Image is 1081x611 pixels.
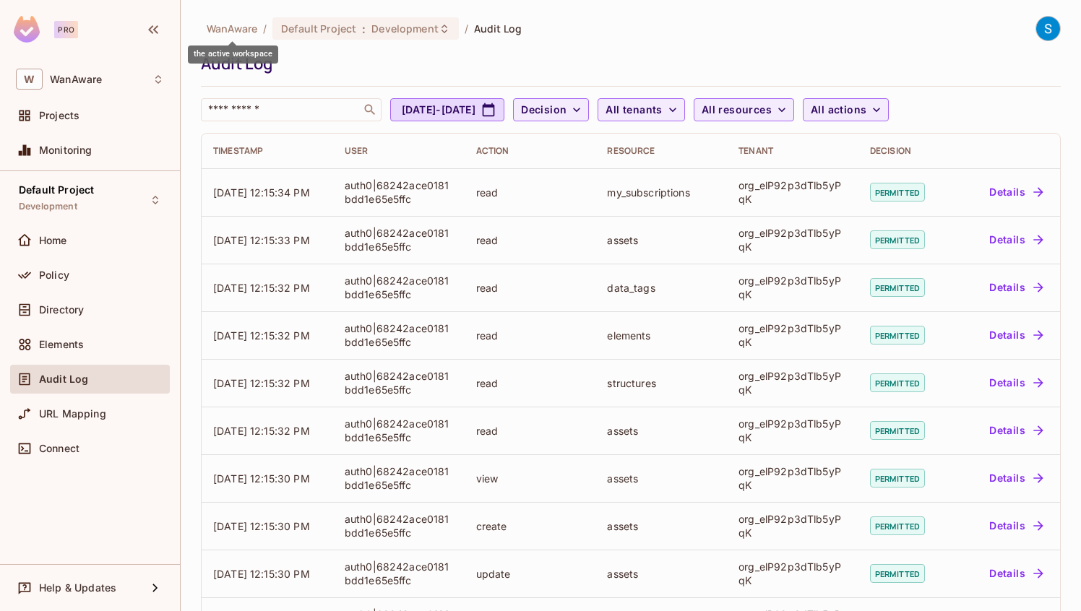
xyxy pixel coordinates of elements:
span: permitted [870,564,925,583]
div: Decision [870,145,942,157]
button: Details [983,371,1048,394]
li: / [263,22,267,35]
div: read [476,281,585,295]
div: auth0|68242ace0181bdd1e65e5ffc [345,226,453,253]
div: read [476,329,585,342]
button: Details [983,419,1048,442]
div: read [476,186,585,199]
span: Monitoring [39,144,92,156]
li: / [465,22,468,35]
div: auth0|68242ace0181bdd1e65e5ffc [345,512,453,539]
button: All actions [803,98,889,121]
span: All resources [702,101,772,119]
button: Details [983,181,1048,204]
div: assets [607,567,715,581]
div: org_elP92p3dTlb5yPqK [738,464,847,492]
span: All tenants [606,101,662,119]
button: Details [983,228,1048,251]
div: auth0|68242ace0181bdd1e65e5ffc [345,321,453,349]
span: permitted [870,421,925,440]
img: Suparna Pal [1036,17,1060,40]
button: Details [983,276,1048,299]
div: read [476,233,585,247]
span: : [361,23,366,35]
span: Audit Log [474,22,522,35]
div: auth0|68242ace0181bdd1e65e5ffc [345,369,453,396]
span: Default Project [281,22,356,35]
span: [DATE] 12:15:34 PM [213,186,310,199]
span: permitted [870,326,925,344]
span: Directory [39,304,84,316]
span: Projects [39,110,79,121]
span: permitted [870,373,925,392]
span: [DATE] 12:15:32 PM [213,329,310,342]
div: org_elP92p3dTlb5yPqK [738,560,847,587]
span: Elements [39,339,84,350]
div: auth0|68242ace0181bdd1e65e5ffc [345,417,453,444]
div: update [476,567,585,581]
span: [DATE] 12:15:32 PM [213,377,310,389]
div: assets [607,519,715,533]
img: SReyMgAAAABJRU5ErkJggg== [14,16,40,43]
span: [DATE] 12:15:32 PM [213,425,310,437]
span: permitted [870,230,925,249]
span: All actions [811,101,866,119]
div: Resource [607,145,715,157]
span: Workspace: WanAware [50,74,102,85]
span: URL Mapping [39,408,106,420]
div: read [476,376,585,390]
div: the active workspace [188,45,278,64]
button: All resources [694,98,794,121]
button: Decision [513,98,589,121]
div: auth0|68242ace0181bdd1e65e5ffc [345,560,453,587]
div: org_elP92p3dTlb5yPqK [738,226,847,253]
span: [DATE] 12:15:30 PM [213,520,310,532]
div: create [476,519,585,533]
div: assets [607,233,715,247]
div: assets [607,472,715,485]
div: auth0|68242ace0181bdd1e65e5ffc [345,274,453,301]
div: Action [476,145,585,157]
span: [DATE] 12:15:33 PM [213,234,310,246]
button: Details [983,514,1048,537]
span: permitted [870,278,925,297]
div: structures [607,376,715,390]
span: Audit Log [39,373,88,385]
div: User [345,145,453,157]
span: the active workspace [207,22,257,35]
div: Pro [54,21,78,38]
div: org_elP92p3dTlb5yPqK [738,321,847,349]
span: Home [39,235,67,246]
div: auth0|68242ace0181bdd1e65e5ffc [345,178,453,206]
div: read [476,424,585,438]
span: permitted [870,516,925,535]
button: Details [983,324,1048,347]
div: org_elP92p3dTlb5yPqK [738,178,847,206]
span: Default Project [19,184,94,196]
div: org_elP92p3dTlb5yPqK [738,274,847,301]
div: org_elP92p3dTlb5yPqK [738,369,847,396]
span: [DATE] 12:15:30 PM [213,472,310,485]
button: [DATE]-[DATE] [390,98,504,121]
div: data_tags [607,281,715,295]
div: assets [607,424,715,438]
span: Help & Updates [39,582,116,594]
span: Development [19,201,77,212]
div: auth0|68242ace0181bdd1e65e5ffc [345,464,453,492]
div: Audit Log [201,53,1054,74]
div: org_elP92p3dTlb5yPqK [738,512,847,539]
button: All tenants [598,98,684,121]
div: org_elP92p3dTlb5yPqK [738,417,847,444]
span: W [16,69,43,90]
button: Details [983,467,1048,490]
span: Connect [39,443,79,454]
button: Details [983,562,1048,585]
span: permitted [870,183,925,201]
div: elements [607,329,715,342]
span: Development [371,22,438,35]
div: Timestamp [213,145,322,157]
span: Policy [39,269,69,281]
span: permitted [870,469,925,487]
span: [DATE] 12:15:32 PM [213,282,310,294]
span: Decision [521,101,567,119]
